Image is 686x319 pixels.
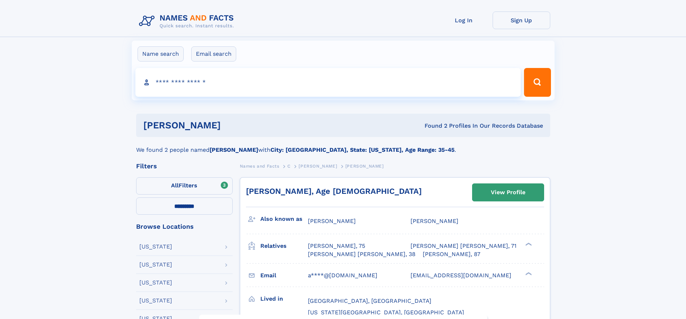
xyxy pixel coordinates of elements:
[139,280,172,286] div: [US_STATE]
[136,163,233,169] div: Filters
[143,121,323,130] h1: [PERSON_NAME]
[299,161,337,170] a: [PERSON_NAME]
[472,184,544,201] a: View Profile
[260,269,308,282] h3: Email
[308,250,416,258] a: [PERSON_NAME] [PERSON_NAME], 38
[210,146,258,153] b: [PERSON_NAME]
[246,187,422,196] a: [PERSON_NAME], Age [DEMOGRAPHIC_DATA]
[171,182,179,189] span: All
[139,262,172,268] div: [US_STATE]
[139,244,172,250] div: [US_STATE]
[138,46,184,61] label: Name search
[411,242,516,250] a: [PERSON_NAME] [PERSON_NAME], 71
[493,12,550,29] a: Sign Up
[308,218,356,224] span: [PERSON_NAME]
[345,164,384,169] span: [PERSON_NAME]
[260,213,308,225] h3: Also known as
[136,12,240,31] img: Logo Names and Facts
[411,218,458,224] span: [PERSON_NAME]
[411,272,511,279] span: [EMAIL_ADDRESS][DOMAIN_NAME]
[260,240,308,252] h3: Relatives
[135,68,521,97] input: search input
[423,250,480,258] a: [PERSON_NAME], 87
[287,161,291,170] a: C
[240,161,279,170] a: Names and Facts
[191,46,236,61] label: Email search
[136,137,550,154] div: We found 2 people named with .
[308,309,464,316] span: [US_STATE][GEOGRAPHIC_DATA], [GEOGRAPHIC_DATA]
[323,122,543,130] div: Found 2 Profiles In Our Records Database
[287,164,291,169] span: C
[524,242,532,247] div: ❯
[260,293,308,305] h3: Lived in
[299,164,337,169] span: [PERSON_NAME]
[491,184,525,201] div: View Profile
[308,297,431,304] span: [GEOGRAPHIC_DATA], [GEOGRAPHIC_DATA]
[139,298,172,304] div: [US_STATE]
[136,223,233,230] div: Browse Locations
[308,242,365,250] a: [PERSON_NAME], 75
[435,12,493,29] a: Log In
[270,146,454,153] b: City: [GEOGRAPHIC_DATA], State: [US_STATE], Age Range: 35-45
[524,68,551,97] button: Search Button
[136,177,233,195] label: Filters
[524,271,532,276] div: ❯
